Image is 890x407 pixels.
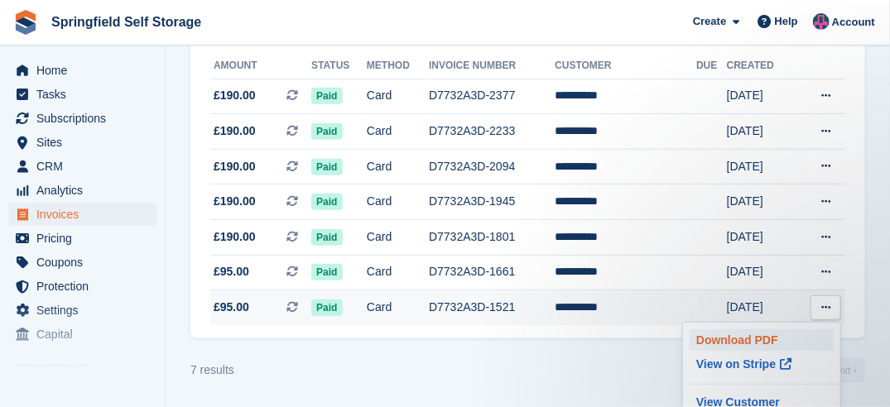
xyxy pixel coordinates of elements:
[8,323,156,346] a: menu
[311,194,342,210] span: Paid
[813,13,830,30] img: Steve
[311,299,342,316] span: Paid
[214,263,249,280] span: £95.00
[8,179,156,202] a: menu
[8,83,156,106] a: menu
[690,329,834,351] a: Download PDF
[367,114,429,150] td: Card
[214,158,256,175] span: £190.00
[367,79,429,114] td: Card
[311,88,342,104] span: Paid
[8,155,156,178] a: menu
[775,13,798,30] span: Help
[311,159,342,175] span: Paid
[727,79,796,114] td: [DATE]
[311,123,342,140] span: Paid
[727,114,796,150] td: [DATE]
[693,13,726,30] span: Create
[36,131,136,154] span: Sites
[36,179,136,202] span: Analytics
[36,227,136,250] span: Pricing
[727,220,796,256] td: [DATE]
[8,275,156,298] a: menu
[727,184,796,220] td: [DATE]
[210,53,311,79] th: Amount
[214,299,249,316] span: £95.00
[8,299,156,322] a: menu
[367,184,429,220] td: Card
[36,251,136,274] span: Coupons
[8,131,156,154] a: menu
[367,53,429,79] th: Method
[429,53,555,79] th: Invoice Number
[727,53,796,79] th: Created
[311,229,342,246] span: Paid
[8,59,156,82] a: menu
[727,149,796,184] td: [DATE]
[429,290,555,325] td: D7732A3D-1521
[727,255,796,290] td: [DATE]
[822,358,865,383] a: Next
[214,122,256,140] span: £190.00
[555,53,696,79] th: Customer
[36,155,136,178] span: CRM
[214,228,256,246] span: £190.00
[367,149,429,184] td: Card
[8,107,156,130] a: menu
[696,53,727,79] th: Due
[36,59,136,82] span: Home
[367,255,429,290] td: Card
[311,264,342,280] span: Paid
[36,275,136,298] span: Protection
[8,203,156,226] a: menu
[8,227,156,250] a: menu
[36,323,136,346] span: Capital
[15,360,165,376] span: Storefront
[190,362,234,379] div: 7 results
[429,255,555,290] td: D7732A3D-1661
[690,351,834,377] a: View on Stripe
[36,83,136,106] span: Tasks
[36,107,136,130] span: Subscriptions
[832,14,875,31] span: Account
[36,203,136,226] span: Invoices
[429,149,555,184] td: D7732A3D-2094
[45,8,208,36] a: Springfield Self Storage
[429,184,555,220] td: D7732A3D-1945
[727,290,796,325] td: [DATE]
[36,299,136,322] span: Settings
[367,290,429,325] td: Card
[429,220,555,256] td: D7732A3D-1801
[214,193,256,210] span: £190.00
[214,87,256,104] span: £190.00
[311,53,367,79] th: Status
[367,220,429,256] td: Card
[429,114,555,150] td: D7732A3D-2233
[429,79,555,114] td: D7732A3D-2377
[8,251,156,274] a: menu
[13,10,38,35] img: stora-icon-8386f47178a22dfd0bd8f6a31ec36ba5ce8667c1dd55bd0f319d3a0aa187defe.svg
